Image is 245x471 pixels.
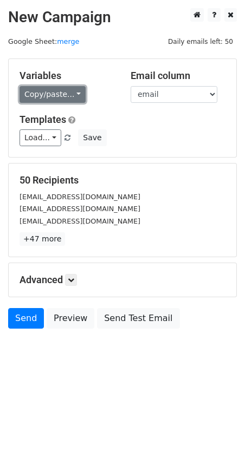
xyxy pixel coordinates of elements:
h5: 50 Recipients [20,174,225,186]
a: merge [57,37,79,45]
div: 聊天小组件 [191,419,245,471]
button: Save [78,129,106,146]
h5: Email column [131,70,225,82]
a: +47 more [20,232,65,246]
a: Send Test Email [97,308,179,329]
a: Preview [47,308,94,329]
a: Load... [20,129,61,146]
h5: Variables [20,70,114,82]
a: Daily emails left: 50 [164,37,237,45]
span: Daily emails left: 50 [164,36,237,48]
a: Templates [20,114,66,125]
iframe: Chat Widget [191,419,245,471]
a: Copy/paste... [20,86,86,103]
small: [EMAIL_ADDRESS][DOMAIN_NAME] [20,193,140,201]
a: Send [8,308,44,329]
small: [EMAIL_ADDRESS][DOMAIN_NAME] [20,205,140,213]
small: [EMAIL_ADDRESS][DOMAIN_NAME] [20,217,140,225]
small: Google Sheet: [8,37,79,45]
h2: New Campaign [8,8,237,27]
h5: Advanced [20,274,225,286]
